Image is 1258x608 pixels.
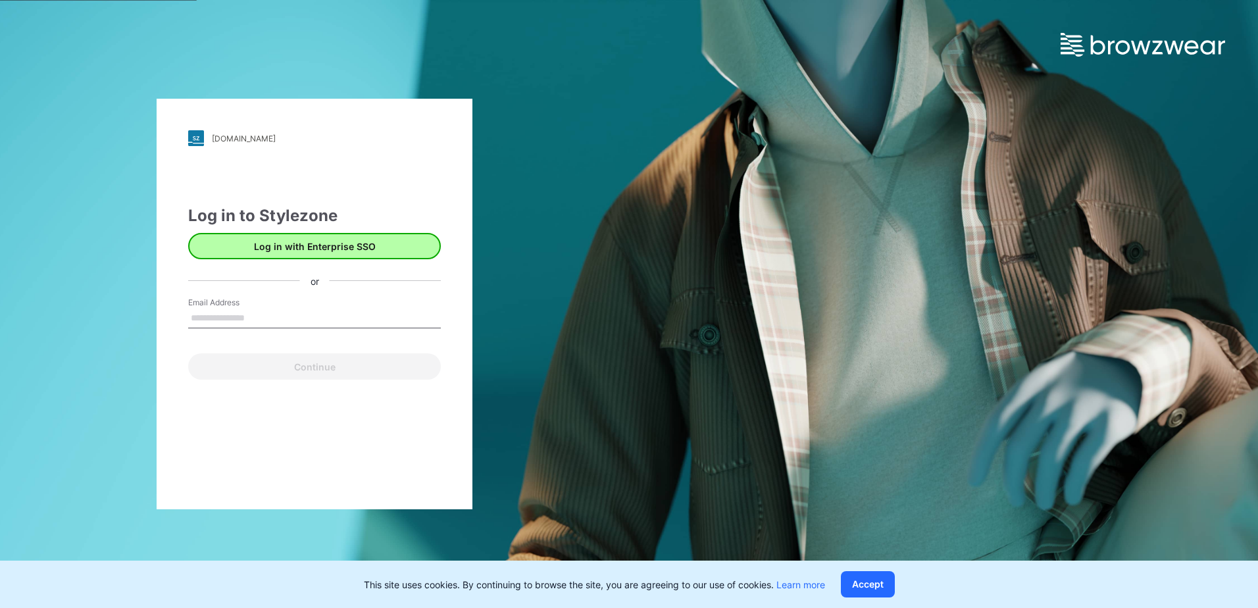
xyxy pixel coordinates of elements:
[188,297,280,309] label: Email Address
[841,571,895,597] button: Accept
[188,130,441,146] a: [DOMAIN_NAME]
[212,134,276,143] div: [DOMAIN_NAME]
[1061,33,1225,57] img: browzwear-logo.e42bd6dac1945053ebaf764b6aa21510.svg
[188,130,204,146] img: stylezone-logo.562084cfcfab977791bfbf7441f1a819.svg
[188,233,441,259] button: Log in with Enterprise SSO
[364,578,825,592] p: This site uses cookies. By continuing to browse the site, you are agreeing to our use of cookies.
[776,579,825,590] a: Learn more
[188,204,441,228] div: Log in to Stylezone
[300,274,330,288] div: or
